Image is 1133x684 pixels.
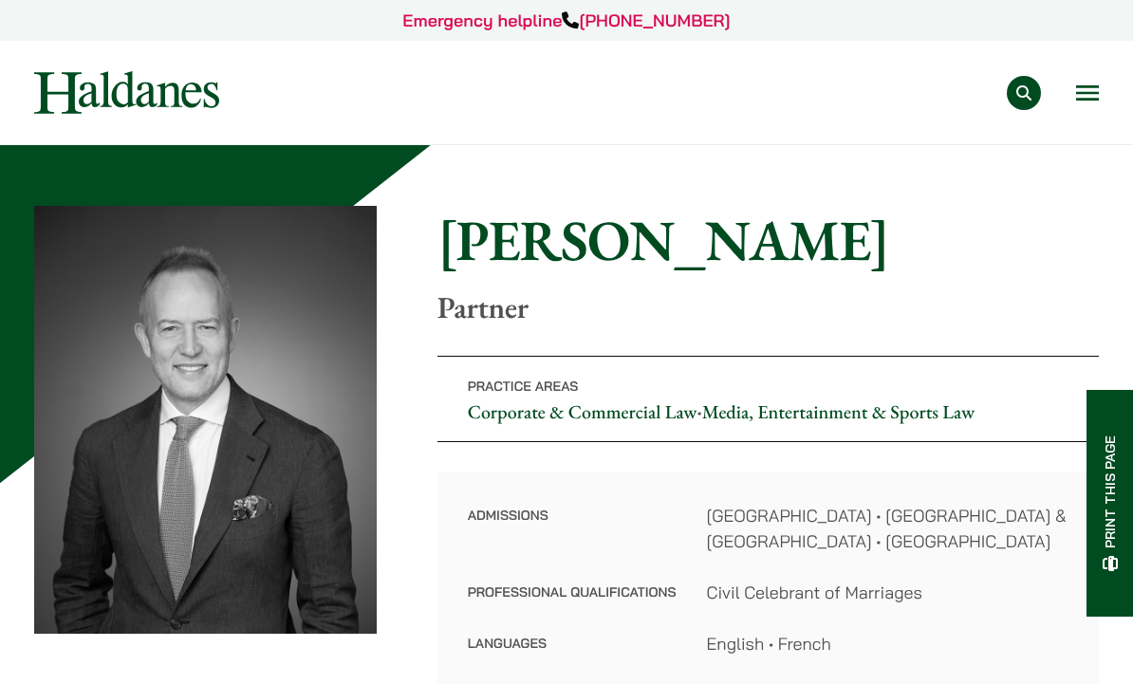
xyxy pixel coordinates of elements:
dt: Admissions [468,503,677,580]
dd: [GEOGRAPHIC_DATA] • [GEOGRAPHIC_DATA] & [GEOGRAPHIC_DATA] • [GEOGRAPHIC_DATA] [707,503,1068,554]
button: Search [1007,76,1041,110]
p: Partner [437,289,1099,325]
span: Practice Areas [468,378,579,395]
dd: Civil Celebrant of Marriages [707,580,1068,605]
a: Media, Entertainment & Sports Law [702,399,975,424]
button: Open menu [1076,85,1099,101]
a: Corporate & Commercial Law [468,399,697,424]
dd: English • French [707,631,1068,656]
img: Logo of Haldanes [34,71,219,114]
dt: Languages [468,631,677,656]
h1: [PERSON_NAME] [437,206,1099,274]
p: • [437,356,1099,442]
a: Emergency helpline[PHONE_NUMBER] [402,9,730,31]
dt: Professional Qualifications [468,580,677,631]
